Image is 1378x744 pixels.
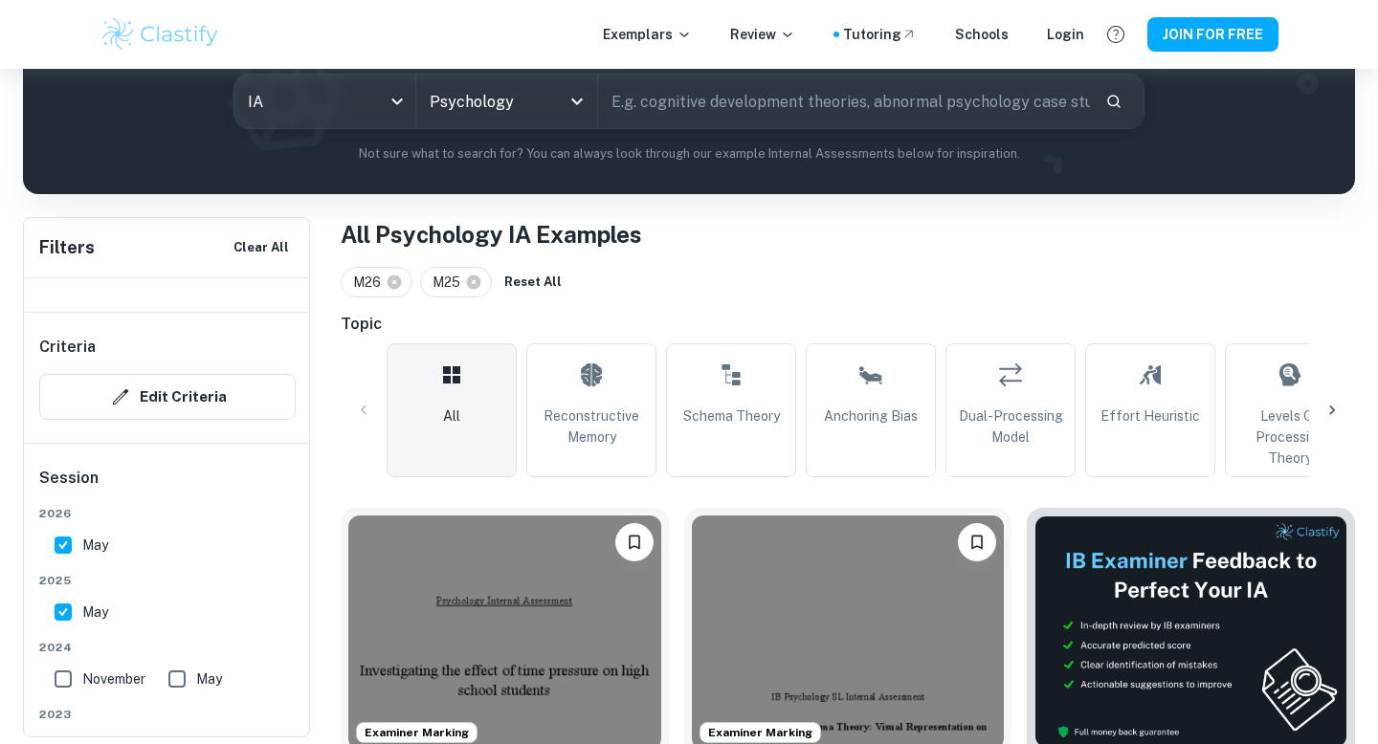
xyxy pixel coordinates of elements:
span: Dual-Processing Model [954,405,1067,448]
span: Effort Heuristic [1100,405,1200,427]
a: Tutoring [843,24,917,45]
h6: Session [39,467,296,505]
h6: Topic [341,313,1355,336]
h6: Filters [39,234,95,261]
span: May [196,668,222,689]
span: Examiner Marking [357,724,477,741]
button: Please log in to bookmark exemplars [615,523,654,561]
span: M26 [353,272,389,293]
span: May [82,535,108,556]
button: Please log in to bookmark exemplars [958,523,996,561]
button: Search [1098,85,1130,118]
button: JOIN FOR FREE [1147,17,1278,52]
div: IA [234,75,415,128]
span: Schema Theory [683,405,780,427]
h1: All Psychology IA Examples [341,217,1355,252]
div: M25 [420,267,492,297]
span: 2025 [39,572,296,589]
span: 2024 [39,639,296,656]
button: Help and Feedback [1100,18,1132,51]
div: M26 [341,267,412,297]
span: All [443,405,460,427]
a: Schools [955,24,1009,45]
button: Edit Criteria [39,374,296,420]
span: 2023 [39,706,296,723]
img: Clastify logo [100,15,221,54]
span: Anchoring Bias [824,405,918,427]
p: Not sure what to search for? You can always look through our example Internal Assessments below f... [38,144,1340,164]
span: May [82,602,108,623]
span: Examiner Marking [700,724,820,741]
span: November [82,668,145,689]
button: Reset All [500,268,567,296]
p: Exemplars [603,24,692,45]
button: Clear All [229,233,294,262]
input: E.g. cognitive development theories, abnormal psychology case studies, social psychology experime... [598,75,1090,128]
span: Levels of Processing Theory [1234,405,1346,469]
a: Login [1047,24,1084,45]
span: 2026 [39,505,296,522]
h6: Criteria [39,336,96,359]
button: Open [564,88,590,115]
p: Review [730,24,795,45]
span: Reconstructive Memory [535,405,648,448]
span: M25 [433,272,469,293]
